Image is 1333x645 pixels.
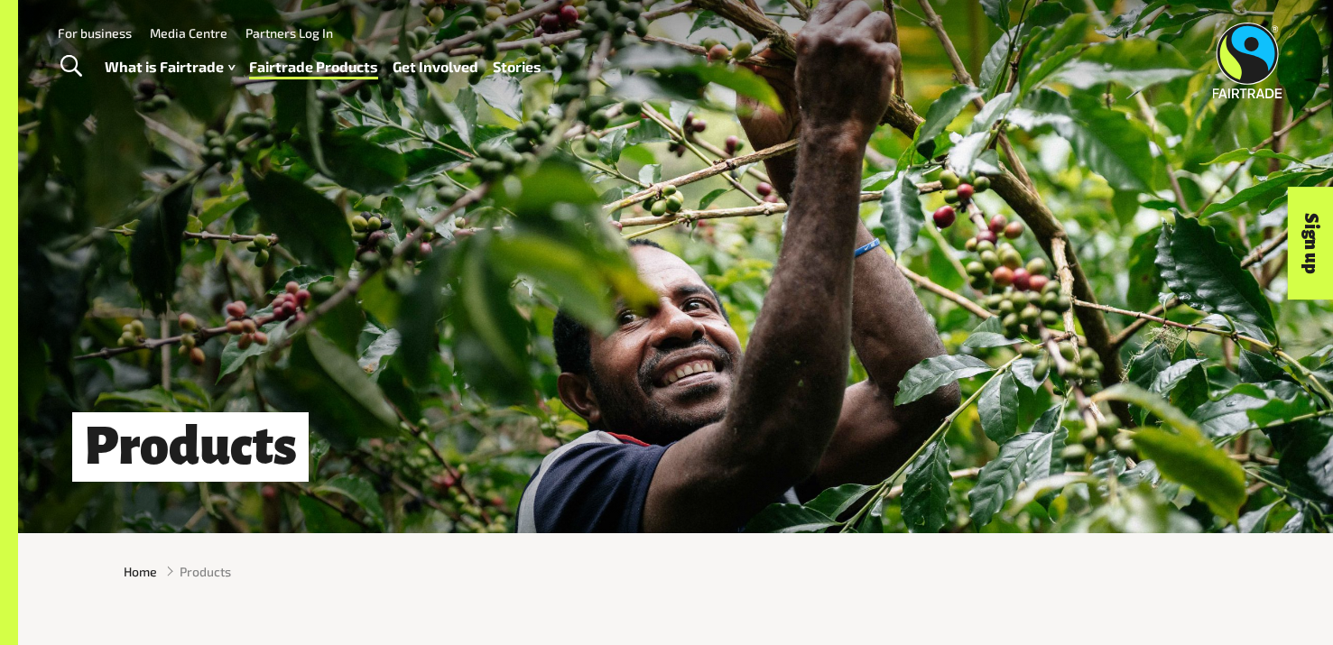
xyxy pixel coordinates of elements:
[1213,23,1282,98] img: Fairtrade Australia New Zealand logo
[245,25,333,41] a: Partners Log In
[124,562,157,581] a: Home
[493,54,542,80] a: Stories
[249,54,378,80] a: Fairtrade Products
[180,562,231,581] span: Products
[150,25,227,41] a: Media Centre
[393,54,478,80] a: Get Involved
[72,412,309,482] h1: Products
[58,25,132,41] a: For business
[49,44,93,89] a: Toggle Search
[105,54,235,80] a: What is Fairtrade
